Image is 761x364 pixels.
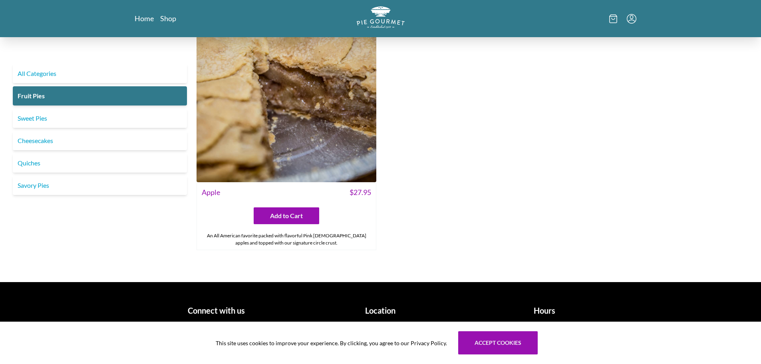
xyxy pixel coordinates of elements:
[13,109,187,128] a: Sweet Pies
[254,207,319,224] button: Add to Cart
[13,86,187,105] a: Fruit Pies
[197,2,376,182] img: Apple
[202,187,220,198] span: Apple
[466,304,624,316] h1: Hours
[270,211,303,221] span: Add to Cart
[216,339,447,347] span: This site uses cookies to improve your experience. By clicking, you agree to our Privacy Policy.
[350,187,371,198] span: $ 27.95
[13,176,187,195] a: Savory Pies
[302,304,459,316] h1: Location
[197,229,376,250] div: An All American favorite packed with flavorful Pink [DEMOGRAPHIC_DATA] apples and topped with our...
[135,14,154,23] a: Home
[160,14,176,23] a: Shop
[13,64,187,83] a: All Categories
[13,153,187,173] a: Quiches
[357,6,405,31] a: Logo
[138,304,296,316] h1: Connect with us
[627,14,636,24] button: Menu
[13,131,187,150] a: Cheesecakes
[458,331,538,354] button: Accept cookies
[357,6,405,28] img: logo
